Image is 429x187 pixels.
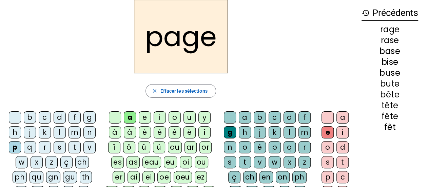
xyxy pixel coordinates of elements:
div: ë [183,126,196,138]
div: ei [142,171,155,183]
div: t [239,156,251,168]
div: ph [292,171,307,183]
div: a [336,111,349,124]
div: ï [108,141,120,153]
div: u [183,111,196,124]
div: r [39,141,51,153]
div: d [284,111,296,124]
div: m [69,126,81,138]
div: i [154,111,166,124]
div: o [239,141,251,153]
div: as [126,156,140,168]
div: g [224,126,236,138]
div: v [254,156,266,168]
div: n [224,141,236,153]
div: k [269,126,281,138]
div: fêt [362,123,418,131]
div: t [336,156,349,168]
div: on [276,171,290,183]
div: s [321,156,334,168]
div: s [224,156,236,168]
div: gu [63,171,77,183]
div: p [9,141,21,153]
div: e [321,126,334,138]
div: t [69,141,81,153]
div: o [169,111,181,124]
div: en [259,171,273,183]
div: ch [75,156,89,168]
div: tête [362,101,418,110]
div: é [154,126,166,138]
div: a [239,111,251,124]
div: q [284,141,296,153]
div: oeu [174,171,192,183]
div: p [269,141,281,153]
div: qu [30,171,43,183]
div: s [54,141,66,153]
div: f [298,111,311,124]
div: é [254,141,266,153]
div: l [54,126,66,138]
div: l [284,126,296,138]
div: ê [169,126,181,138]
div: oe [157,171,171,183]
div: d [54,111,66,124]
div: g [83,111,96,124]
div: î [198,126,211,138]
div: x [31,156,43,168]
div: fête [362,112,418,120]
div: k [39,126,51,138]
div: x [284,156,296,168]
div: q [24,141,36,153]
div: â [124,126,136,138]
div: ai [128,171,140,183]
div: p [321,171,334,183]
div: bute [362,80,418,88]
div: y [198,111,211,124]
div: j [254,126,266,138]
div: c [269,111,281,124]
div: n [83,126,96,138]
div: f [69,111,81,124]
div: ch [243,171,257,183]
span: Effacer les sélections [160,87,207,95]
div: ez [195,171,207,183]
div: buse [362,69,418,77]
div: gn [46,171,60,183]
div: rase [362,36,418,44]
div: h [239,126,251,138]
div: v [83,141,96,153]
div: th [80,171,92,183]
div: ou [195,156,208,168]
mat-icon: close [151,88,157,94]
div: ar [184,141,197,153]
div: ç [60,156,73,168]
div: w [16,156,28,168]
div: eau [142,156,161,168]
div: ü [153,141,165,153]
div: ç [228,171,240,183]
div: b [24,111,36,124]
div: w [269,156,281,168]
div: eu [164,156,177,168]
div: b [254,111,266,124]
div: j [24,126,36,138]
div: ph [13,171,27,183]
div: i [336,126,349,138]
div: es [111,156,124,168]
div: z [45,156,58,168]
h3: Précédents [362,5,418,21]
div: r [298,141,311,153]
mat-icon: history [362,9,370,17]
div: bête [362,91,418,99]
div: ô [123,141,135,153]
div: a [124,111,136,124]
div: e [139,111,151,124]
div: d [336,141,349,153]
div: bise [362,58,418,66]
div: m [298,126,311,138]
div: er [113,171,125,183]
div: or [199,141,212,153]
div: rage [362,25,418,34]
div: û [138,141,150,153]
